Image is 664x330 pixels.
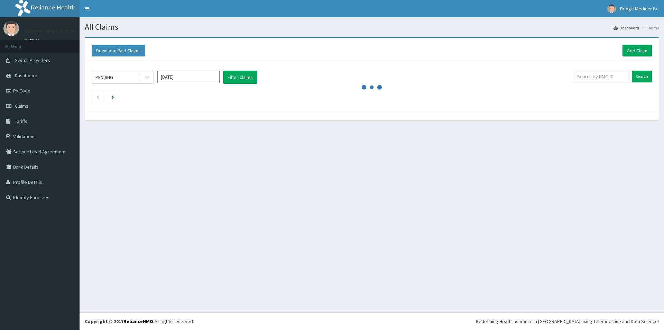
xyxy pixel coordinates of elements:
svg: audio-loading [361,77,382,98]
input: Select Month and Year [157,71,220,83]
input: Search [632,71,652,82]
footer: All rights reserved. [80,312,664,330]
button: Filter Claims [223,71,257,84]
span: Dashboard [15,72,37,79]
h1: All Claims [85,23,659,32]
button: Download Paid Claims [92,45,145,56]
a: Next page [112,93,114,100]
div: Redefining Heath Insurance in [GEOGRAPHIC_DATA] using Telemedicine and Data Science! [476,318,659,325]
li: Claims [640,25,659,31]
img: User Image [607,5,616,13]
a: Previous page [96,93,99,100]
span: Tariffs [15,118,27,124]
a: RelianceHMO [123,318,153,324]
span: Claims [15,103,28,109]
div: PENDING [95,74,113,81]
p: Bridge Medicentre [24,28,74,34]
input: Search by HMO ID [573,71,629,82]
a: Add Claim [622,45,652,56]
a: Online [24,38,41,43]
strong: Copyright © 2017 . [85,318,155,324]
img: User Image [3,21,19,36]
span: Bridge Medicentre [620,6,659,12]
span: Switch Providers [15,57,50,63]
a: Dashboard [614,25,639,31]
